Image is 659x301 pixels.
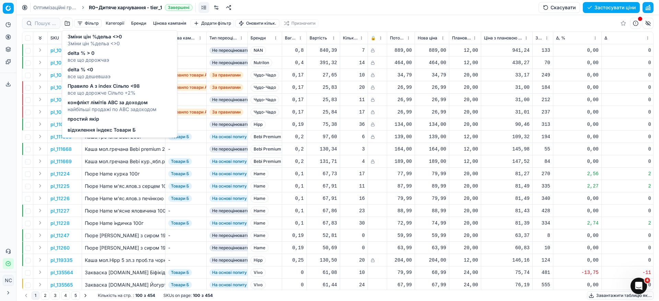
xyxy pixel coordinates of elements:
p: pl_11225 [50,183,69,190]
div: 212 [535,96,550,103]
span: На основі попиту [209,183,250,190]
div: 12,00 [452,47,478,54]
div: 26,99 [418,84,446,91]
div: 33,17 [484,72,530,79]
div: 109,32 [484,133,530,140]
div: 0,17 [285,72,304,79]
div: 81,49 [484,195,530,202]
div: 840,39 [310,47,337,54]
p: pl_1038 [50,72,68,79]
div: 340 [535,195,550,202]
button: Expand [36,108,44,116]
div: 7 [343,47,365,54]
div: 0,2 [285,146,304,153]
span: Δ, % [556,35,565,41]
div: - [168,257,204,264]
div: - [168,207,204,214]
button: Бренди [128,19,149,27]
div: 438,27 [484,59,530,66]
button: Скасувати [539,2,580,13]
div: 12,00 [452,158,478,165]
div: 0,00 [556,146,599,153]
span: Нова ціна [418,35,437,41]
div: 889,00 [418,47,446,54]
div: 313 [535,121,550,128]
span: Правило А з index Сільпо <98 [68,83,140,89]
div: 26,99 [390,84,412,91]
span: Не переоцінювати [209,47,252,54]
button: Expand [36,71,44,79]
div: 0,17 [285,84,304,91]
div: 134,00 [418,121,446,128]
button: Expand [36,219,44,227]
div: 2,56 [556,170,599,177]
span: Bebi Premium [251,133,284,141]
div: 16 [343,195,365,202]
div: Каша мол.гречана Bebi premium 200г [85,146,162,153]
button: Expand [36,132,44,141]
div: Пюре Hame курка 100г [85,170,162,177]
button: 4 [61,291,70,300]
div: 131,71 [310,158,337,165]
div: 0,00 [556,133,599,140]
span: Hipp [251,120,266,129]
span: NC [3,275,13,286]
span: Цінова кампанія [168,35,197,41]
span: все що дорожчаэ [68,57,109,63]
button: 3 [51,291,60,300]
div: 67,86 [310,207,337,214]
button: Призначити [281,19,319,27]
div: - [168,146,204,153]
div: 237 [535,109,550,116]
div: 2 [604,183,651,190]
div: 31,01 [484,109,530,116]
span: Hame [251,170,268,178]
p: pl_11247 [50,232,69,239]
div: 464,00 [390,59,412,66]
span: 🔒 [371,35,376,41]
div: 145,98 [484,146,530,153]
span: NAN [251,46,266,55]
span: Чудо-Чадо [251,83,279,92]
div: 20,00 [452,109,478,116]
span: Не переоцінювати [209,96,252,103]
span: Завершені [165,4,193,11]
span: Hame [251,207,268,215]
div: 75,38 [310,121,337,128]
p: pl_11226 [50,195,70,202]
button: Expand [36,157,44,165]
div: - [168,59,204,66]
p: pl_11227 [50,207,69,214]
div: - [168,47,204,54]
div: 36 [343,121,365,128]
div: 0,19 [285,121,304,128]
div: 10 [343,72,365,79]
div: 0,2 [285,158,304,165]
div: 0 [604,72,651,79]
span: Не переоцінювати [209,207,252,214]
button: pl_1039 [50,84,68,91]
button: 2 [41,291,49,300]
button: Expand [36,256,44,264]
div: 2,27 [556,183,599,190]
span: Не переоцінювати [209,59,252,66]
div: 184 [535,84,550,91]
strong: 454 [147,293,155,298]
button: pl_110816 [50,121,72,128]
p: pl_111666 [50,133,72,140]
span: Товари Б [168,158,192,165]
span: Товари Б [168,170,192,177]
span: найбільші продажі по АВС задоходом [68,106,157,113]
div: 34,79 [390,72,412,79]
p: pl_10127 [50,47,69,54]
span: На основі попиту [209,195,250,202]
span: SKU [50,35,59,41]
button: pl_10341 [50,59,70,66]
div: - [168,121,204,128]
button: Go to next page [81,291,90,300]
span: На основі попиту [209,158,250,165]
span: delta % <0 [68,66,111,73]
button: Expand all [36,34,44,42]
div: 88,99 [390,207,412,214]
